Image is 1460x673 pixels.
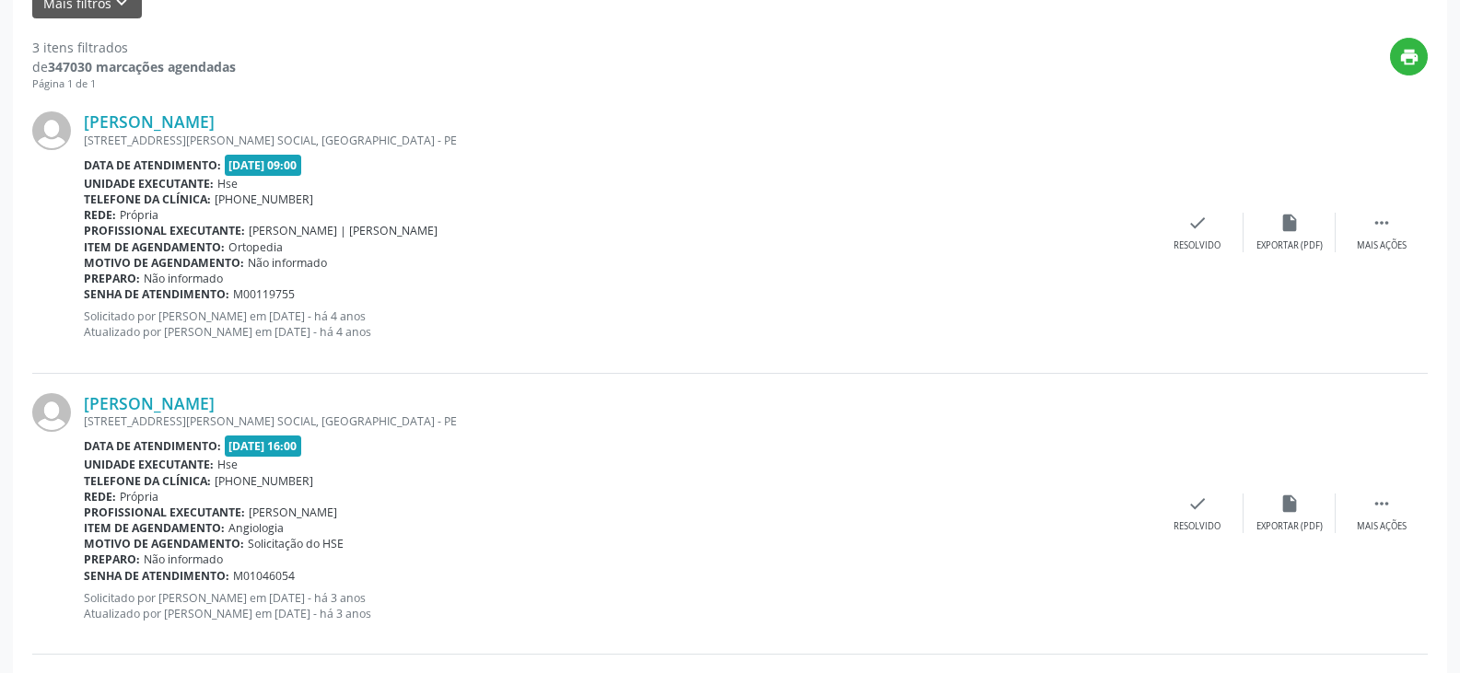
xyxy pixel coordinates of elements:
span: Hse [217,176,238,191]
span: [PERSON_NAME] | [PERSON_NAME] [249,223,438,238]
div: Exportar (PDF) [1256,520,1323,533]
span: Não informado [144,551,223,567]
b: Senha de atendimento: [84,286,229,302]
span: [PHONE_NUMBER] [215,473,313,489]
span: Ortopedia [228,239,283,255]
b: Data de atendimento: [84,438,221,454]
img: img [32,111,71,150]
div: [STREET_ADDRESS][PERSON_NAME] SOCIAL, [GEOGRAPHIC_DATA] - PE [84,413,1151,429]
b: Data de atendimento: [84,157,221,173]
img: img [32,393,71,432]
i: insert_drive_file [1279,493,1300,514]
p: Solicitado por [PERSON_NAME] em [DATE] - há 3 anos Atualizado por [PERSON_NAME] em [DATE] - há 3 ... [84,590,1151,621]
i: insert_drive_file [1279,213,1300,233]
b: Rede: [84,489,116,505]
span: Não informado [248,255,327,271]
b: Telefone da clínica: [84,191,211,207]
div: Página 1 de 1 [32,76,236,92]
b: Profissional executante: [84,505,245,520]
div: [STREET_ADDRESS][PERSON_NAME] SOCIAL, [GEOGRAPHIC_DATA] - PE [84,133,1151,148]
i: print [1399,47,1419,67]
b: Telefone da clínica: [84,473,211,489]
b: Preparo: [84,271,140,286]
b: Item de agendamento: [84,520,225,536]
span: Própria [120,489,158,505]
span: Hse [217,457,238,472]
a: [PERSON_NAME] [84,111,215,132]
button: print [1390,38,1428,75]
span: Angiologia [228,520,284,536]
p: Solicitado por [PERSON_NAME] em [DATE] - há 4 anos Atualizado por [PERSON_NAME] em [DATE] - há 4 ... [84,308,1151,340]
b: Unidade executante: [84,176,214,191]
i: check [1187,213,1208,233]
span: [PHONE_NUMBER] [215,191,313,207]
i:  [1372,213,1392,233]
div: Mais ações [1357,239,1407,252]
b: Item de agendamento: [84,239,225,255]
b: Preparo: [84,551,140,567]
div: Mais ações [1357,520,1407,533]
span: [DATE] 09:00 [225,155,302,176]
div: de [32,57,236,76]
b: Senha de atendimento: [84,568,229,584]
b: Profissional executante: [84,223,245,238]
span: [PERSON_NAME] [249,505,337,520]
b: Rede: [84,207,116,223]
div: Resolvido [1174,520,1221,533]
div: Exportar (PDF) [1256,239,1323,252]
a: [PERSON_NAME] [84,393,215,413]
span: Própria [120,207,158,223]
b: Unidade executante: [84,457,214,472]
span: M00119755 [233,286,295,302]
b: Motivo de agendamento: [84,255,244,271]
div: 3 itens filtrados [32,38,236,57]
div: Resolvido [1174,239,1221,252]
b: Motivo de agendamento: [84,536,244,551]
span: Não informado [144,271,223,286]
i: check [1187,493,1208,514]
strong: 347030 marcações agendadas [48,58,236,75]
span: Solicitação do HSE [248,536,344,551]
i:  [1372,493,1392,514]
span: [DATE] 16:00 [225,435,302,457]
span: M01046054 [233,568,295,584]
